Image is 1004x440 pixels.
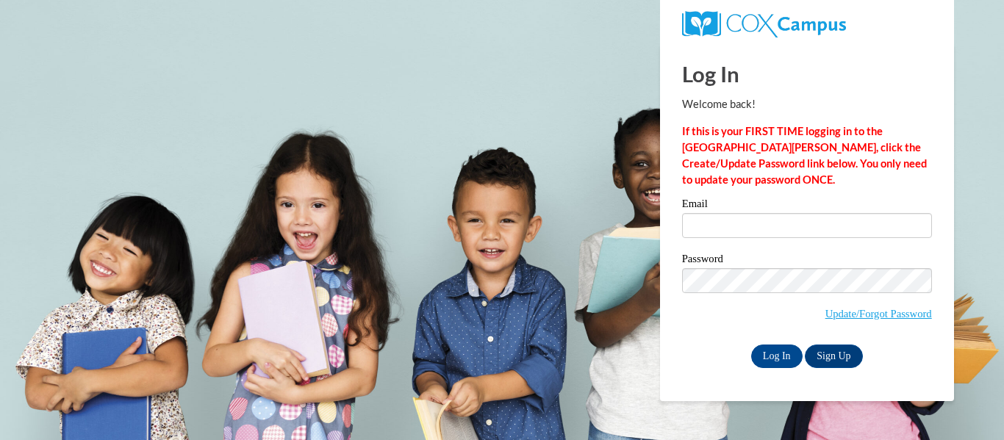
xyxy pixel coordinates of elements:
[682,59,932,89] h1: Log In
[682,125,927,186] strong: If this is your FIRST TIME logging in to the [GEOGRAPHIC_DATA][PERSON_NAME], click the Create/Upd...
[682,17,846,29] a: COX Campus
[805,345,862,368] a: Sign Up
[751,345,803,368] input: Log In
[682,253,932,268] label: Password
[682,11,846,37] img: COX Campus
[682,96,932,112] p: Welcome back!
[825,308,932,320] a: Update/Forgot Password
[682,198,932,213] label: Email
